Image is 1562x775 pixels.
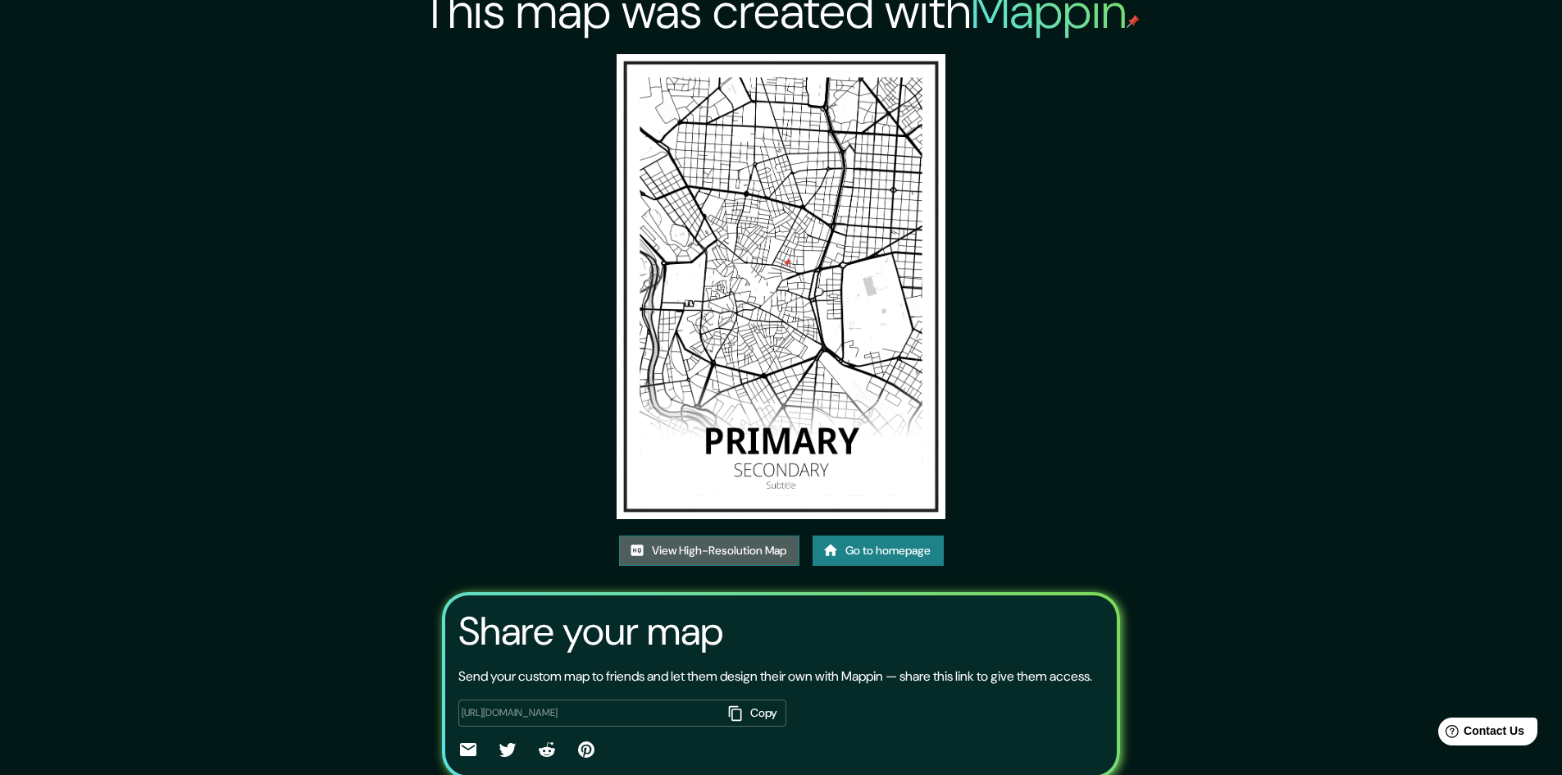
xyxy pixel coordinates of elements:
h3: Share your map [458,609,723,654]
a: Go to homepage [813,536,944,566]
button: Copy [722,700,786,727]
iframe: Help widget launcher [1416,711,1544,757]
a: View High-Resolution Map [619,536,799,566]
p: Send your custom map to friends and let them design their own with Mappin — share this link to gi... [458,667,1092,686]
img: mappin-pin [1127,15,1140,28]
img: created-map [617,54,945,519]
